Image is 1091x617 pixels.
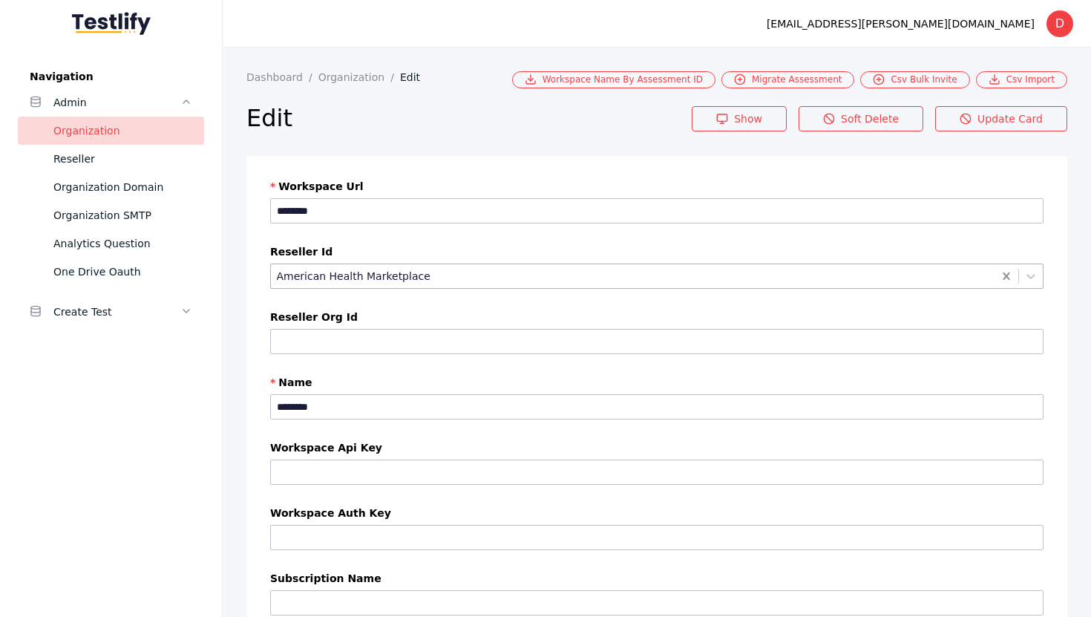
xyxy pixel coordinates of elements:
label: Workspace Url [270,180,1044,192]
div: Analytics Question [53,235,192,252]
div: One Drive Oauth [53,263,192,281]
div: Organization [53,122,192,140]
a: Reseller [18,145,204,173]
a: One Drive Oauth [18,258,204,286]
a: Analytics Question [18,229,204,258]
a: Csv Bulk Invite [860,71,969,88]
div: Organization SMTP [53,206,192,224]
a: Organization [318,71,400,83]
a: Migrate Assessment [721,71,854,88]
a: Update Card [935,106,1067,131]
a: Organization [18,117,204,145]
label: Workspace Auth Key [270,507,1044,519]
label: Subscription Name [270,572,1044,584]
div: Reseller [53,150,192,168]
a: Organization Domain [18,173,204,201]
a: Edit [400,71,432,83]
a: Dashboard [246,71,318,83]
label: Navigation [18,71,204,82]
a: Csv Import [976,71,1067,88]
a: Workspace Name By Assessment ID [512,71,715,88]
label: Name [270,376,1044,388]
div: Admin [53,94,180,111]
div: Create Test [53,303,180,321]
label: Reseller Org Id [270,311,1044,323]
label: Workspace Api Key [270,442,1044,454]
h2: Edit [246,103,692,133]
a: Show [692,106,787,131]
div: [EMAIL_ADDRESS][PERSON_NAME][DOMAIN_NAME] [767,15,1035,33]
label: Reseller Id [270,246,1044,258]
a: Soft Delete [799,106,923,131]
div: D [1046,10,1073,37]
a: Organization SMTP [18,201,204,229]
img: Testlify - Backoffice [72,12,151,35]
div: Organization Domain [53,178,192,196]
